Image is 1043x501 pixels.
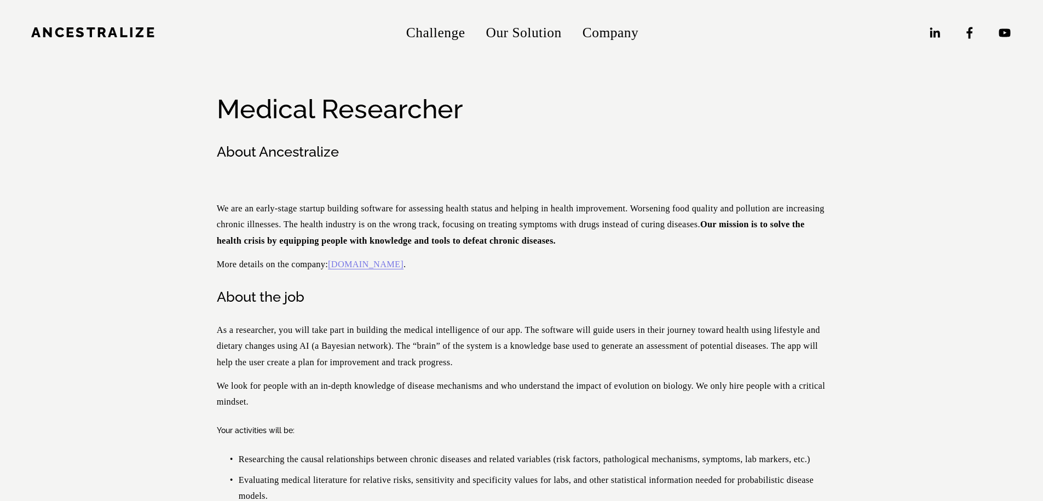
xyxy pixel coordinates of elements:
[998,26,1012,40] a: YouTube
[217,378,827,410] p: We look for people with an in-depth knowledge of disease mechanisms and who understand the impact...
[406,19,465,47] a: Challenge
[217,287,827,307] h3: About the job
[328,259,404,269] a: [DOMAIN_NAME]
[217,256,827,272] p: More details on the company: .
[583,20,638,45] span: Company
[486,19,562,47] a: Our Solution
[217,219,807,245] strong: Our mission is to solve the health crisis by equipping people with knowledge and tools to defeat ...
[217,92,827,127] h2: Medical Researcher
[963,26,977,40] a: Facebook
[217,142,827,162] h3: About Ancestralize
[217,425,827,436] h4: Your activities will be:
[217,322,827,370] p: As a researcher, you will take part in building the medical intelligence of our app. The software...
[217,200,827,249] p: We are an early-stage startup building software for assessing health status and helping in health...
[927,26,942,40] a: LinkedIn
[583,19,638,47] a: folder dropdown
[239,451,827,467] p: Researching the causal relationships between chronic diseases and related variables (risk factors...
[31,24,156,41] a: Ancestralize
